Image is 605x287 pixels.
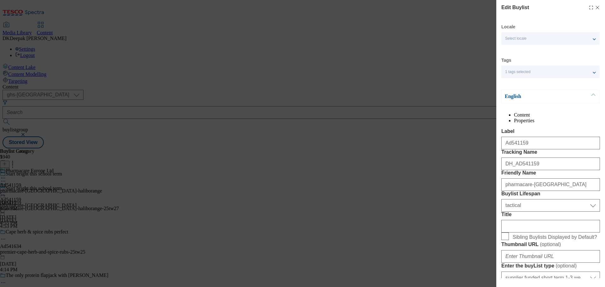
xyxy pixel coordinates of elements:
input: Enter Thumbnail URL [501,250,600,263]
label: Locale [501,25,515,29]
span: Select locale [505,36,527,41]
label: Thumbnail URL [501,241,600,248]
li: Properties [514,118,600,123]
input: Enter Friendly Name [501,178,600,191]
label: Tags [501,59,511,62]
input: Enter Label [501,137,600,149]
span: ( optional ) [540,242,561,247]
label: Friendly Name [501,170,600,176]
span: ( optional ) [556,263,577,268]
label: Label [501,129,600,134]
label: Title [501,212,600,217]
input: Enter Tracking Name [501,158,600,170]
span: 1 tags selected [505,70,531,74]
label: Buylist Lifespan [501,191,600,197]
p: English [505,93,571,100]
button: 1 tags selected [501,66,600,78]
label: Enter the buyList type [501,263,600,269]
li: Content [514,112,600,118]
input: Enter Title [501,220,600,232]
span: Sibling Buylists Displayed by Default? [513,234,597,240]
h4: Edit Buylist [501,4,529,11]
label: Tracking Name [501,149,600,155]
button: Select locale [501,32,600,45]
